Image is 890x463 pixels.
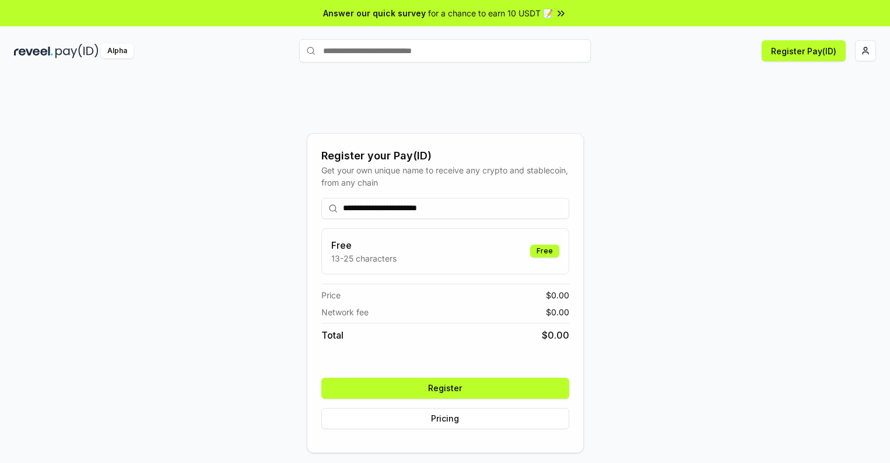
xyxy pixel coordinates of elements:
[542,328,569,342] span: $ 0.00
[14,44,53,58] img: reveel_dark
[321,289,341,301] span: Price
[530,245,559,257] div: Free
[323,7,426,19] span: Answer our quick survey
[321,328,344,342] span: Total
[331,238,397,252] h3: Free
[546,289,569,301] span: $ 0.00
[55,44,99,58] img: pay_id
[321,306,369,318] span: Network fee
[331,252,397,264] p: 13-25 characters
[101,44,134,58] div: Alpha
[762,40,846,61] button: Register Pay(ID)
[428,7,553,19] span: for a chance to earn 10 USDT 📝
[321,378,569,399] button: Register
[321,148,569,164] div: Register your Pay(ID)
[321,164,569,189] div: Get your own unique name to receive any crypto and stablecoin, from any chain
[546,306,569,318] span: $ 0.00
[321,408,569,429] button: Pricing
